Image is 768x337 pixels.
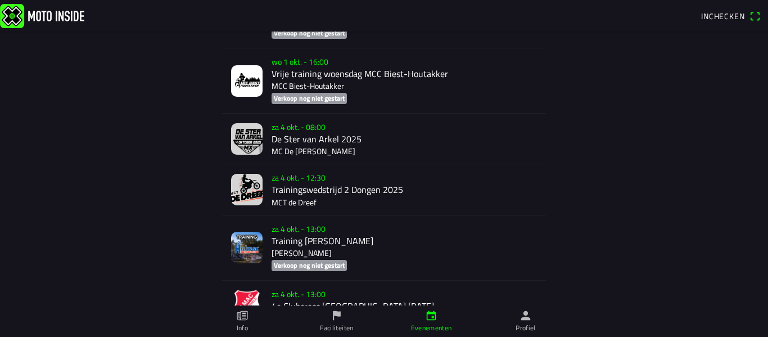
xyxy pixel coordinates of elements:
a: za 4 okt. - 13:004e Clubcross [GEOGRAPHIC_DATA] [DATE] [222,281,546,331]
ion-label: Evenementen [411,323,452,333]
a: za 4 okt. - 12:30Trainingswedstrijd 2 Dongen 2025MCT de Dreef [222,164,546,215]
img: N3lxsS6Zhak3ei5Q5MtyPEvjHqMuKUUTBqHB2i4g.png [231,232,263,263]
a: za 4 okt. - 08:00De Ster van Arkel 2025MC De [PERSON_NAME] [222,114,546,164]
a: Incheckenqr scanner [695,6,766,25]
ion-label: Faciliteiten [320,323,353,333]
ion-icon: paper [236,309,249,322]
img: aNqJFtNPDDIhqTTgvJQh8kFSIxhjGKT7OKVW7QcB.png [231,123,263,155]
img: 9Ua8ggaK8MaOY0ouoy0cMJqyqfdOBnbpUbWj8sfV.jpg [231,65,263,97]
img: H8falG3KYPuM8sHSKjkJF3lB7qfNeMO4ufRuBAl3.jpg [231,174,263,205]
ion-label: Info [237,323,248,333]
ion-label: Profiel [516,323,536,333]
a: wo 1 okt. - 16:00Vrije training woensdag MCC Biest-HoutakkerMCC Biest-HoutakkerVerkoop nog niet g... [222,48,546,114]
ion-icon: calendar [425,309,437,322]
ion-icon: person [519,309,532,322]
ion-icon: flag [331,309,343,322]
img: RCTlZ8ufU0cHbSOLH27cdPPHUYlprQ8cN3umioi6.png [231,290,263,321]
span: Inchecken [701,10,745,22]
a: za 4 okt. - 13:00Training [PERSON_NAME][PERSON_NAME]Verkoop nog niet gestart [222,215,546,281]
